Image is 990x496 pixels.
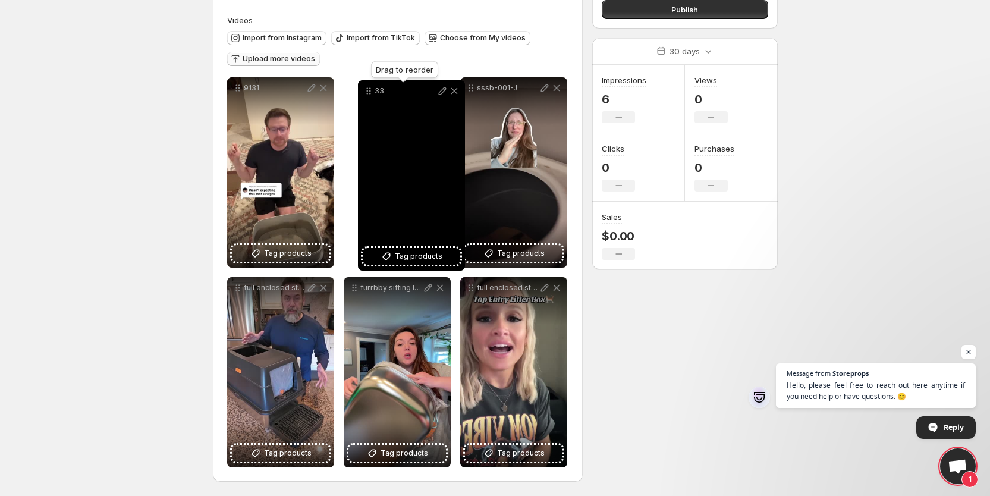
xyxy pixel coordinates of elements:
p: sssb-001-J [477,83,539,93]
div: Open chat [940,448,976,484]
span: Import from TikTok [347,33,415,43]
span: 1 [961,471,978,488]
div: full enclosed stainless steel litter box-k-7Tag products [227,277,334,467]
span: Tag products [395,250,442,262]
p: full enclosed stainless steel litter box-k-7 [244,283,306,293]
h3: Purchases [694,143,734,155]
button: Tag products [363,248,460,265]
p: 33 [375,86,436,96]
button: Upload more videos [227,52,320,66]
div: 9131Tag products [227,77,334,268]
span: Tag products [264,447,312,459]
button: Choose from My videos [425,31,530,45]
span: Tag products [497,247,545,259]
span: Upload more videos [243,54,315,64]
span: Reply [944,417,964,438]
h3: Views [694,74,717,86]
p: 0 [694,161,734,175]
span: Publish [671,4,698,15]
h3: Impressions [602,74,646,86]
button: Tag products [232,245,329,262]
span: Videos [227,15,253,25]
span: Tag products [497,447,545,459]
span: Tag products [264,247,312,259]
span: Hello, please feel free to reach out here anytime if you need help or have questions. 😊 [787,379,965,402]
button: Tag products [465,245,562,262]
p: 6 [602,92,646,106]
span: Message from [787,370,831,376]
div: furrbby sifting litter box for regular clumping litter-6Tag products [344,277,451,467]
h3: Sales [602,211,622,223]
span: Choose from My videos [440,33,526,43]
p: furrbby sifting litter box for regular clumping litter-6 [360,283,422,293]
button: Import from TikTok [331,31,420,45]
h3: Clicks [602,143,624,155]
p: full enclosed stainless steel litter box-k-5 [477,283,539,293]
p: 0 [694,92,728,106]
div: full enclosed stainless steel litter box-k-5Tag products [460,277,567,467]
button: Tag products [232,445,329,462]
button: Import from Instagram [227,31,326,45]
span: Import from Instagram [243,33,322,43]
div: 33Tag products [358,80,465,271]
p: $0.00 [602,229,635,243]
button: Tag products [348,445,446,462]
div: sssb-001-JTag products [460,77,567,268]
p: 9131 [244,83,306,93]
button: Tag products [465,445,562,462]
span: Storeprops [832,370,869,376]
p: 30 days [670,45,700,57]
span: Tag products [381,447,428,459]
p: 0 [602,161,635,175]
